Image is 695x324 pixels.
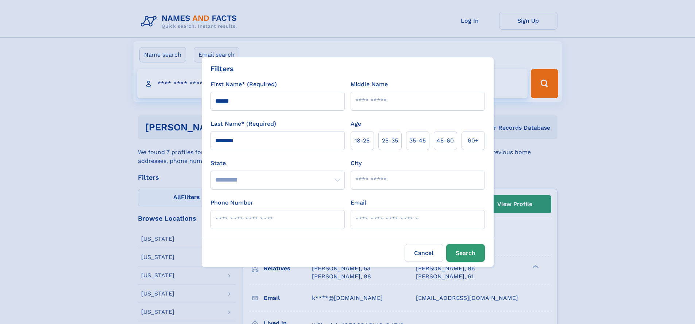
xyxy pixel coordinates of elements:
[211,63,234,74] div: Filters
[382,136,398,145] span: 25‑35
[468,136,479,145] span: 60+
[409,136,426,145] span: 35‑45
[405,244,443,262] label: Cancel
[437,136,454,145] span: 45‑60
[211,198,253,207] label: Phone Number
[351,119,361,128] label: Age
[211,119,276,128] label: Last Name* (Required)
[351,198,366,207] label: Email
[446,244,485,262] button: Search
[211,80,277,89] label: First Name* (Required)
[351,159,362,168] label: City
[351,80,388,89] label: Middle Name
[355,136,370,145] span: 18‑25
[211,159,345,168] label: State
